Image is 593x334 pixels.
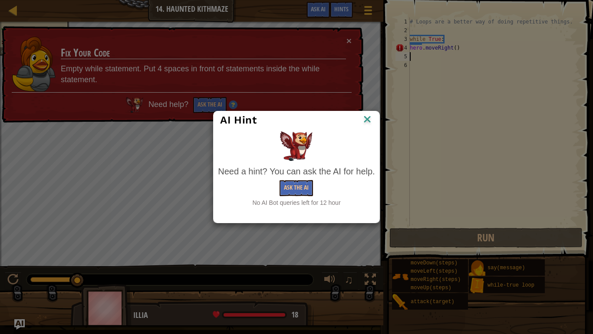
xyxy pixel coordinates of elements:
img: AI Hint Animal [280,131,313,161]
span: AI Hint [220,114,257,126]
img: IconClose.svg [362,114,373,127]
button: Ask the AI [280,180,313,196]
div: No AI Bot queries left for 12 hour [218,198,375,207]
div: Need a hint? You can ask the AI for help. [218,165,375,178]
